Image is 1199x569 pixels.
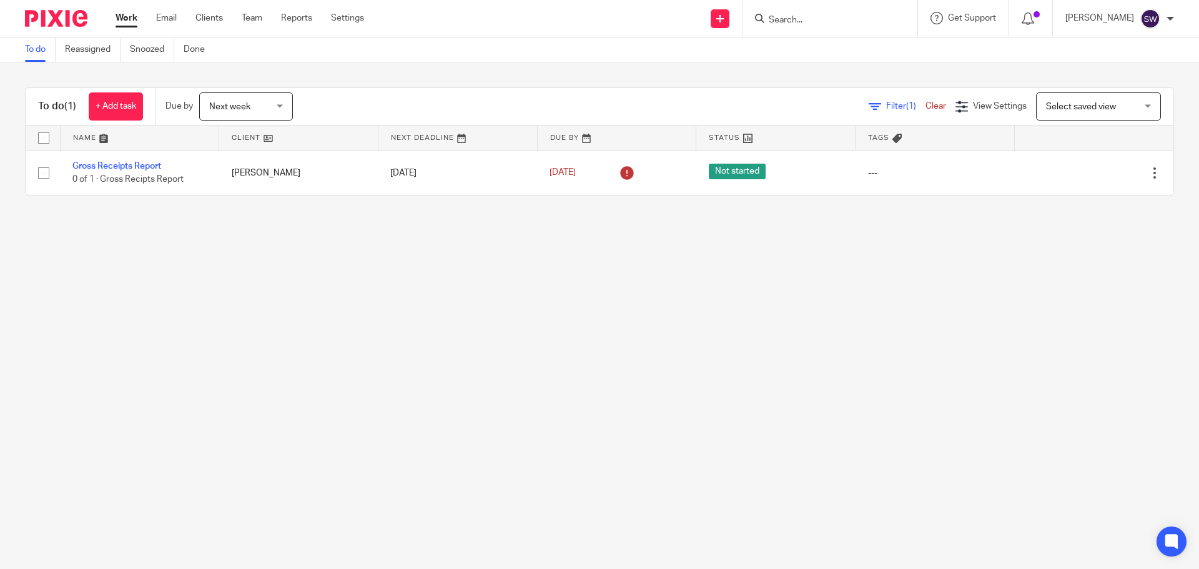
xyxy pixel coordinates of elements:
span: [DATE] [550,169,576,177]
span: Filter [886,102,925,111]
img: svg%3E [1140,9,1160,29]
p: [PERSON_NAME] [1065,12,1134,24]
a: Email [156,12,177,24]
a: Reassigned [65,37,121,62]
input: Search [767,15,880,26]
span: Select saved view [1046,102,1116,111]
span: View Settings [973,102,1027,111]
a: Snoozed [130,37,174,62]
a: Gross Receipts Report [72,162,161,171]
a: Done [184,37,214,62]
a: Clear [925,102,946,111]
img: Pixie [25,10,87,27]
a: Settings [331,12,364,24]
div: --- [868,167,1002,179]
a: Team [242,12,262,24]
span: (1) [906,102,916,111]
span: 0 of 1 · Gross Recipts Report [72,175,184,184]
td: [PERSON_NAME] [219,151,378,195]
a: To do [25,37,56,62]
span: Next week [209,102,250,111]
span: Tags [868,134,889,141]
a: + Add task [89,92,143,121]
a: Reports [281,12,312,24]
span: Not started [709,164,766,179]
td: [DATE] [378,151,537,195]
span: Get Support [948,14,996,22]
p: Due by [165,100,193,112]
h1: To do [38,100,76,113]
span: (1) [64,101,76,111]
a: Work [116,12,137,24]
a: Clients [195,12,223,24]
